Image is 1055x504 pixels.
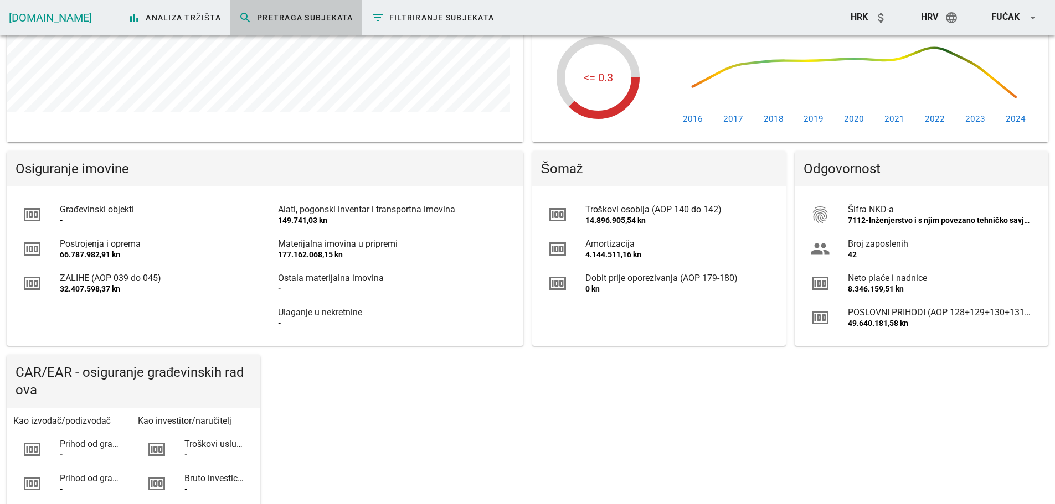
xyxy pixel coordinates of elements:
text: 2023 [965,114,985,124]
text: 2022 [925,114,945,124]
div: - [60,485,120,494]
div: Prihod od građevinske djelatnosti - radova na ostalim građevinama [60,473,120,484]
i: language [945,11,958,24]
i: attach_money [874,11,888,24]
text: 2017 [723,114,743,124]
div: Ostala materijalna imovina [278,273,507,283]
div: Neto plaće i nadnice [848,273,1033,283]
div: 14.896.905,54 kn [585,216,770,225]
span: Kao investitor/naručitelj [138,415,231,426]
div: Alati, pogonski inventar i transportna imovina [278,204,507,215]
div: Broj zaposlenih [848,238,1033,249]
i: money [548,239,568,259]
i: money [22,474,42,493]
i: money [147,439,167,459]
div: Šomaž [532,151,786,186]
i: filter_list [371,11,384,24]
i: bar_chart [127,11,141,24]
i: money [22,239,42,259]
div: - [278,284,507,294]
i: search [239,11,252,24]
div: POSLOVNI PRIHODI (AOP 128+129+130+131+132) [848,307,1033,318]
div: Odgovornost [795,151,1048,186]
i: arrow_drop_down [1026,11,1039,24]
div: ZALIHE (AOP 039 do 045) [60,273,251,283]
i: money [810,273,830,293]
div: 4.144.511,16 kn [585,250,770,259]
div: - [60,450,120,460]
div: - [184,485,245,494]
div: 49.640.181,58 kn [848,319,1033,328]
i: group [810,239,830,259]
div: - [60,216,251,225]
div: CAR/EAR - osiguranje građevinskih radova [7,355,260,408]
text: 2016 [682,114,702,124]
span: Filtriranje subjekata [371,11,495,24]
div: Bruto investicije u građevine [184,473,245,484]
div: Prihod od građevinske djelatnosti - radova na zgradama [60,439,120,449]
div: - [184,450,245,460]
i: money [548,205,568,225]
div: 32.407.598,37 kn [60,284,251,294]
div: 149.741,03 kn [278,216,507,225]
div: Ulaganje u nekretnine [278,307,507,318]
div: 42 [848,250,1033,259]
i: money [22,205,42,225]
text: 2019 [804,114,824,124]
div: 7112-Inženjerstvo i s njim povezano tehničko savjetovanje [848,216,1033,225]
span: hrv [921,12,938,22]
i: money [548,273,568,293]
i: money [22,439,42,459]
i: fingerprint [810,205,830,225]
div: Osiguranje imovine [7,151,523,186]
i: money [810,308,830,328]
a: [DOMAIN_NAME] [9,11,92,24]
div: Postrojenja i oprema [60,238,251,249]
i: money [22,273,42,293]
div: Dobit prije oporezivanja (AOP 179-180) [585,273,770,283]
div: Šifra NKD-a [848,204,1033,215]
text: 2024 [1006,114,1026,124]
span: Kao izvođač/podizvođač [13,415,111,426]
div: 8.346.159,51 kn [848,284,1033,294]
div: Amortizacija [585,238,770,249]
div: 177.162.068,15 kn [278,250,507,259]
span: Analiza tržišta [127,11,221,24]
div: Troškovi osoblja (AOP 140 do 142) [585,204,770,215]
text: 2020 [844,114,864,124]
div: 0 kn [585,284,770,294]
text: 2021 [884,114,904,124]
div: Građevinski objekti [60,204,251,215]
i: money [147,474,167,493]
span: Pretraga subjekata [239,11,353,24]
div: 66.787.982,91 kn [60,250,251,259]
div: Materijalna imovina u pripremi [278,238,507,249]
text: 2018 [763,114,783,124]
div: Troškovi usluga podugovaratelja (podizvođača) za građevinske radove [184,439,245,449]
span: Fućak [991,12,1020,22]
span: HRK [851,12,868,22]
div: - [278,319,507,328]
